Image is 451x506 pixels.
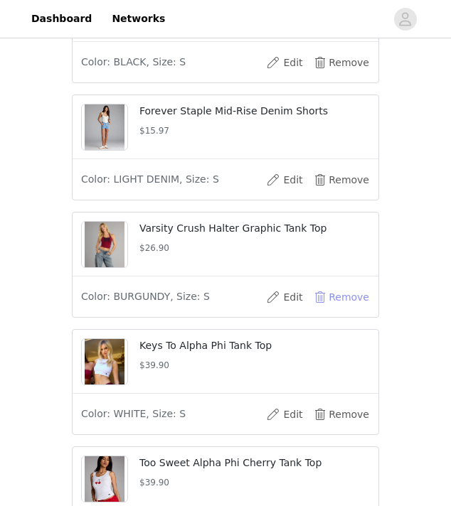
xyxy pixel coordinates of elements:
[139,359,370,372] h5: $39.90
[85,456,125,502] img: product image
[256,403,313,426] button: Edit
[85,222,125,267] img: product image
[85,339,125,384] img: product image
[256,51,313,74] button: Edit
[139,242,370,254] h5: $26.90
[85,104,125,150] img: product image
[81,289,210,304] span: Color: BURGUNDY, Size: S
[139,124,370,137] h5: $15.97
[81,172,219,187] span: Color: LIGHT DENIM, Size: S
[139,104,370,119] p: Forever Staple Mid-Rise Denim Shorts
[256,168,313,191] button: Edit
[139,476,370,489] h5: $39.90
[103,3,174,35] a: Networks
[398,8,412,31] div: avatar
[313,51,370,74] button: Remove
[81,55,186,70] span: Color: BLACK, Size: S
[139,221,370,236] p: Varsity Crush Halter Graphic Tank Top
[313,286,370,308] button: Remove
[256,286,313,308] button: Edit
[139,338,370,353] p: Keys To Alpha Phi Tank Top
[139,456,370,470] p: Too Sweet Alpha Phi Cherry Tank Top
[313,168,370,191] button: Remove
[23,3,100,35] a: Dashboard
[81,407,186,421] span: Color: WHITE, Size: S
[313,403,370,426] button: Remove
